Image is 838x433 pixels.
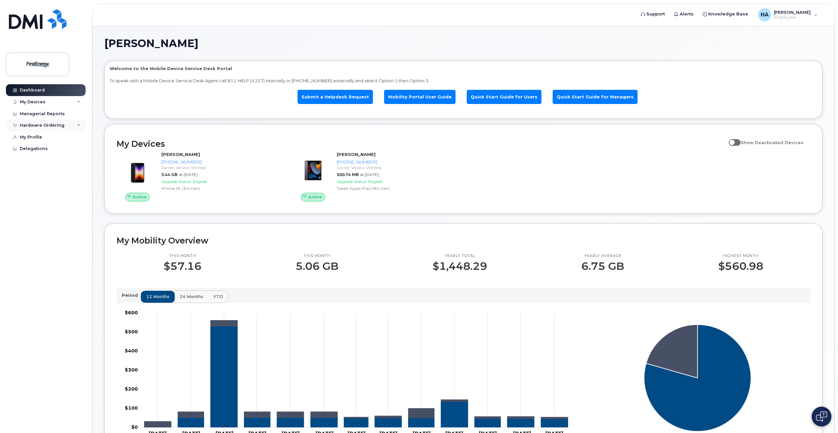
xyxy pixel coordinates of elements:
div: [PHONE_NUMBER] [161,159,281,165]
span: Show Deactivated Devices [741,140,803,145]
span: Upgrade Status: [161,179,192,184]
div: Carrier: Verizon Wireless [337,165,457,170]
span: Active [308,194,322,200]
tspan: $500 [125,329,138,335]
p: $1,448.29 [432,260,487,272]
a: Quick Start Guide for Managers [553,90,638,104]
span: at [DATE] [360,172,379,177]
span: 500.74 MB [337,172,359,177]
a: Active[PERSON_NAME][PHONE_NUMBER]Carrier: Verizon Wireless500.74 MBat [DATE]Upgrade Status:Eligib... [292,151,459,201]
tspan: $300 [125,367,138,373]
div: Tablet Apple iPad (9th Gen) [337,186,457,191]
p: Welcome to the Mobile Device Service Desk Portal [110,65,817,72]
h2: My Devices [117,139,725,149]
img: Open chat [816,411,827,422]
div: [PHONE_NUMBER] [337,159,457,165]
p: $560.98 [718,260,763,272]
span: Eligible [193,179,207,184]
p: To speak with a Mobile Device Service Desk Agent call 811-HELP (4357) internally or [PHONE_NUMBER... [110,78,817,84]
span: Active [133,194,147,200]
p: Period [122,292,141,298]
tspan: $100 [125,405,138,411]
tspan: $400 [125,348,138,354]
p: This month [296,253,338,259]
span: Eligible [368,179,382,184]
p: Yearly average [581,253,624,259]
div: iPhone SE (3rd Gen) [161,186,281,191]
span: [PERSON_NAME] [104,38,198,48]
span: 24 months [180,293,203,300]
a: Quick Start Guide for Users [467,90,541,104]
tspan: $0 [131,424,138,430]
a: Mobility Portal User Guide [384,90,456,104]
strong: [PERSON_NAME] [161,152,200,157]
img: image20231002-3703462-17fd4bd.jpeg [297,155,329,186]
p: 6.75 GB [581,260,624,272]
span: 3.44 GB [161,172,177,177]
a: Active[PERSON_NAME][PHONE_NUMBER]Carrier: Verizon Wireless3.44 GBat [DATE]Upgrade Status:Eligible... [117,151,284,201]
h2: My Mobility Overview [117,236,810,245]
tspan: $200 [125,386,138,392]
g: Series [644,325,751,432]
span: at [DATE] [179,172,197,177]
p: This month [164,253,201,259]
p: $57.16 [164,260,201,272]
tspan: $600 [125,310,138,316]
p: 5.06 GB [296,260,338,272]
span: Upgrade Status: [337,179,367,184]
img: image20231002-3703462-1angbar.jpeg [122,155,153,186]
div: Carrier: Verizon Wireless [161,165,281,170]
p: Yearly total [432,253,487,259]
input: Show Deactivated Devices [729,136,734,141]
strong: [PERSON_NAME] [337,152,376,157]
a: Submit a Helpdesk Request [298,90,373,104]
p: Highest month [718,253,763,259]
span: YTD [213,293,223,300]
